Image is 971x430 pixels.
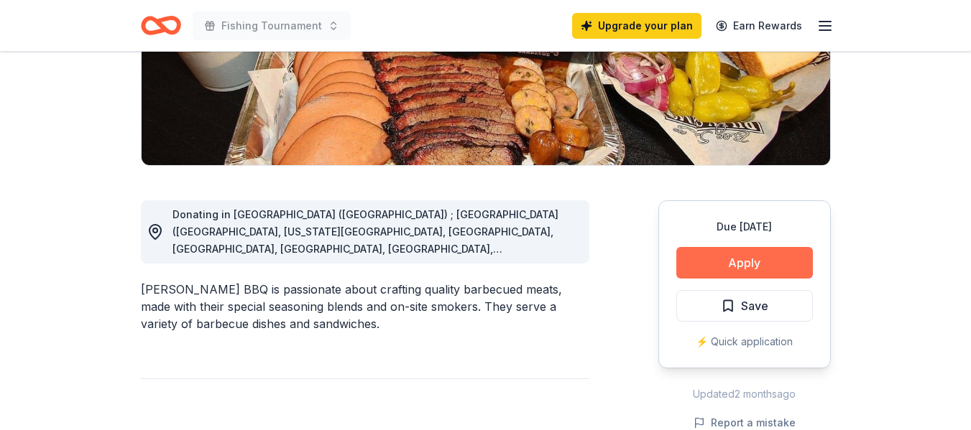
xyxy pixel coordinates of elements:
[221,17,322,34] span: Fishing Tournament
[658,385,831,403] div: Updated 2 months ago
[676,333,813,350] div: ⚡️ Quick application
[141,281,589,332] div: [PERSON_NAME] BBQ is passionate about crafting quality barbecued meats, made with their special s...
[172,208,558,307] span: Donating in [GEOGRAPHIC_DATA] ([GEOGRAPHIC_DATA]) ; [GEOGRAPHIC_DATA] ([GEOGRAPHIC_DATA], [US_STA...
[676,247,813,279] button: Apply
[676,290,813,322] button: Save
[707,13,811,39] a: Earn Rewards
[193,11,351,40] button: Fishing Tournament
[741,296,768,315] span: Save
[676,218,813,235] div: Due [DATE]
[141,9,181,42] a: Home
[572,13,701,39] a: Upgrade your plan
